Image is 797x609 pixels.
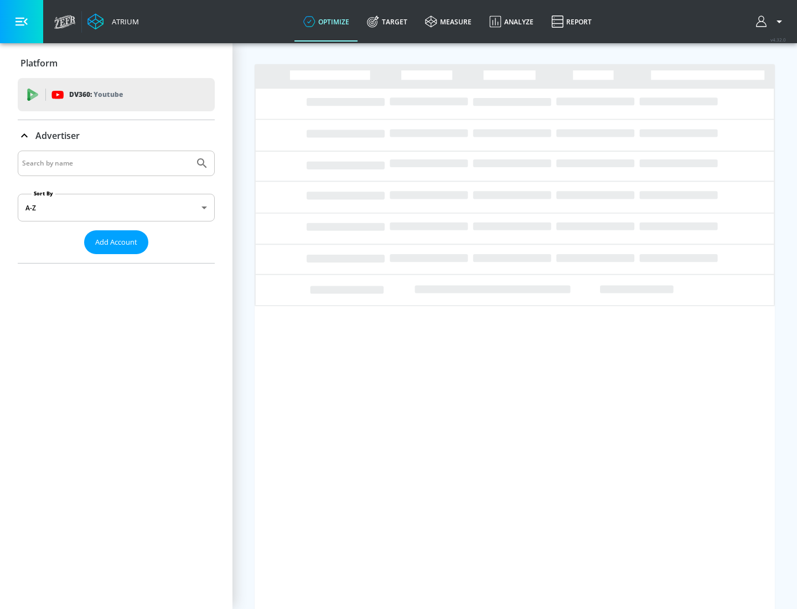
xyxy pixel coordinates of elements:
span: Add Account [95,236,137,249]
div: Platform [18,48,215,79]
span: v 4.32.0 [770,37,786,43]
a: optimize [294,2,358,42]
label: Sort By [32,190,55,197]
p: DV360: [69,89,123,101]
a: Report [542,2,601,42]
button: Add Account [84,230,148,254]
p: Advertiser [35,130,80,142]
a: Atrium [87,13,139,30]
div: Advertiser [18,120,215,151]
nav: list of Advertiser [18,254,215,263]
div: DV360: Youtube [18,78,215,111]
p: Youtube [94,89,123,100]
a: Target [358,2,416,42]
a: Analyze [480,2,542,42]
div: A-Z [18,194,215,221]
input: Search by name [22,156,190,171]
p: Platform [20,57,58,69]
a: measure [416,2,480,42]
div: Advertiser [18,151,215,263]
div: Atrium [107,17,139,27]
